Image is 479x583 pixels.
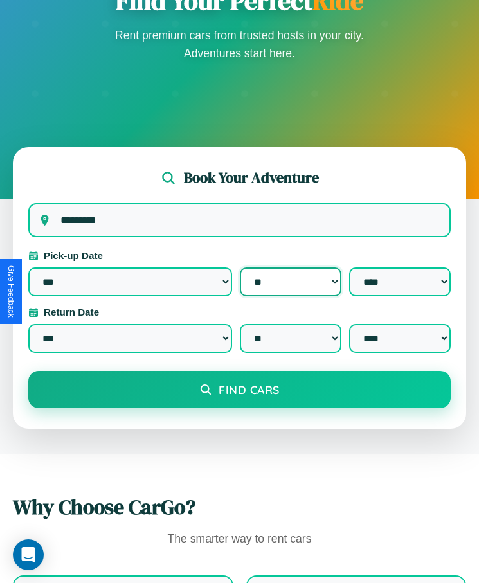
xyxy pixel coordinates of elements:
[13,493,466,521] h2: Why Choose CarGo?
[28,307,451,318] label: Return Date
[13,539,44,570] div: Open Intercom Messenger
[111,26,368,62] p: Rent premium cars from trusted hosts in your city. Adventures start here.
[184,168,319,188] h2: Book Your Adventure
[28,250,451,261] label: Pick-up Date
[13,529,466,550] p: The smarter way to rent cars
[6,265,15,318] div: Give Feedback
[28,371,451,408] button: Find Cars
